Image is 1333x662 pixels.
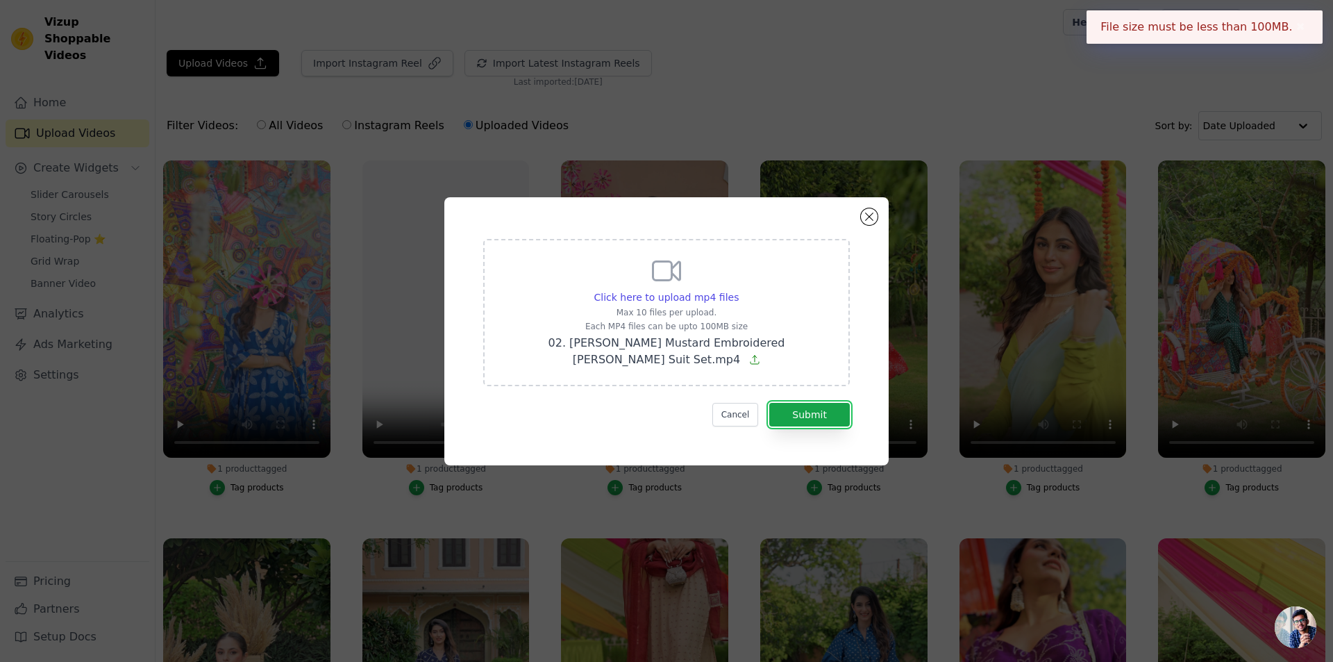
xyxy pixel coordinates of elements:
span: Click here to upload mp4 files [594,292,739,303]
button: Close [1293,19,1309,35]
button: Cancel [712,403,759,427]
span: 02. [PERSON_NAME] Mustard Embroidered [PERSON_NAME] Suit Set.mp4 [548,336,785,366]
p: Each MP4 files can be upto 100MB size [501,321,832,332]
div: File size must be less than 100MB. [1087,10,1323,44]
p: Max 10 files per upload. [501,307,832,318]
button: Submit [769,403,850,427]
a: Open chat [1275,606,1316,648]
button: Close modal [861,208,878,225]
